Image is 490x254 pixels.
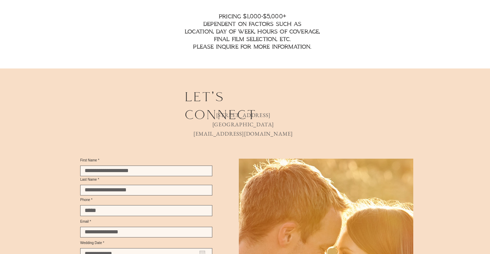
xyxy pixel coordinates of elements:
[185,89,257,123] span: let's connect
[80,178,212,181] label: Last Name
[80,220,212,223] label: Email
[185,13,320,50] span: pricing $1,000-$5,000+ dependent on factors such as location, day of week, hours of coverage, fin...
[212,121,274,128] span: [GEOGRAPHIC_DATA]
[80,241,212,245] label: Wedding Date
[193,130,293,137] a: [EMAIL_ADDRESS][DOMAIN_NAME]
[80,198,212,202] label: Phone
[80,159,212,162] label: First Name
